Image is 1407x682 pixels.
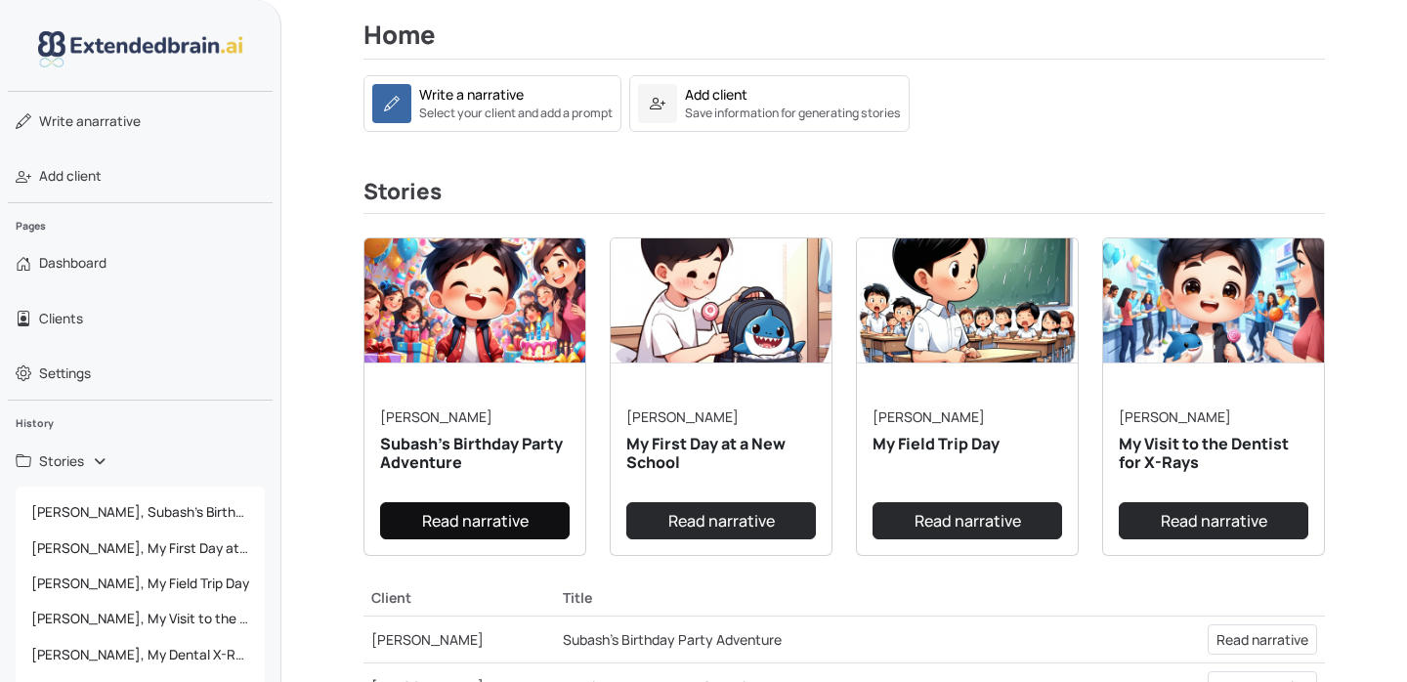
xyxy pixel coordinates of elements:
span: Add client [39,166,102,186]
a: [PERSON_NAME], My First Day at a New School [16,531,265,566]
span: Stories [39,451,84,471]
img: narrative [857,238,1078,362]
a: Read narrative [380,502,570,539]
span: [PERSON_NAME], My Field Trip Day [23,566,257,601]
a: [PERSON_NAME], My Visit to the Dentist for X-Rays [16,601,265,636]
a: [PERSON_NAME], My Dental X-Ray Adventure [16,637,265,672]
a: [PERSON_NAME] [626,407,739,426]
div: Write a narrative [419,84,524,105]
h5: My Visit to the Dentist for X-Rays [1119,435,1308,472]
span: [PERSON_NAME], Subash's Birthday Party Adventure [23,494,257,530]
h2: Home [363,21,1325,60]
span: Settings [39,363,91,383]
a: Add clientSave information for generating stories [629,92,910,110]
small: Select your client and add a prompt [419,105,613,122]
img: narrative [611,238,831,362]
a: Add clientSave information for generating stories [629,75,910,132]
img: narrative [1103,238,1324,362]
a: Subash's Birthday Party Adventure [563,630,782,649]
th: Title [555,579,1137,617]
span: [PERSON_NAME], My Visit to the Dentist for X-Rays [23,601,257,636]
a: Read narrative [873,502,1062,539]
img: logo [38,31,243,67]
h5: My First Day at a New School [626,435,816,472]
span: Dashboard [39,253,107,273]
span: narrative [39,111,141,131]
h5: Subash's Birthday Party Adventure [380,435,570,472]
a: [PERSON_NAME], My Field Trip Day [16,566,265,601]
th: Client [363,579,555,617]
img: narrative [364,238,585,362]
span: Write a [39,112,84,130]
small: Save information for generating stories [685,105,901,122]
h3: Stories [363,179,1325,214]
a: [PERSON_NAME] [1119,407,1231,426]
span: Clients [39,309,83,328]
a: Write a narrativeSelect your client and add a prompt [363,75,621,132]
div: Add client [685,84,747,105]
span: [PERSON_NAME], My Dental X-Ray Adventure [23,637,257,672]
a: [PERSON_NAME] [380,407,492,426]
h5: My Field Trip Day [873,435,1062,453]
a: Write a narrativeSelect your client and add a prompt [363,92,621,110]
a: Read narrative [1208,624,1317,655]
a: [PERSON_NAME] [371,630,484,649]
span: [PERSON_NAME], My First Day at a New School [23,531,257,566]
a: Read narrative [626,502,816,539]
a: [PERSON_NAME], Subash's Birthday Party Adventure [16,494,265,530]
a: Read narrative [1119,502,1308,539]
a: [PERSON_NAME] [873,407,985,426]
